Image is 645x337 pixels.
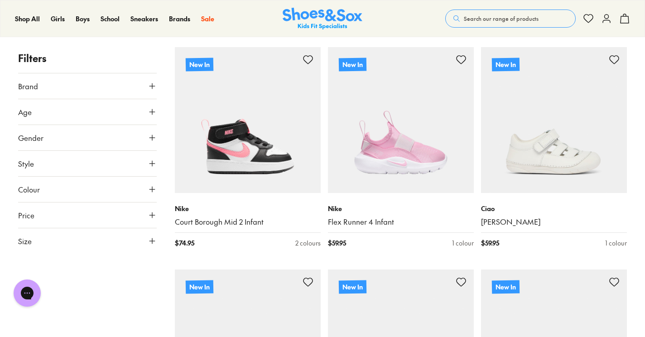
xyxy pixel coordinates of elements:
span: Brands [169,14,190,23]
span: Gender [18,132,43,143]
div: 2 colours [295,238,321,248]
span: Brand [18,81,38,91]
span: Size [18,236,32,246]
p: New In [339,58,366,71]
span: Price [18,210,34,221]
span: Sneakers [130,14,158,23]
img: SNS_Logo_Responsive.svg [283,8,362,30]
p: Nike [328,204,474,213]
p: Nike [175,204,321,213]
p: New In [492,58,520,71]
a: New In [328,47,474,193]
a: Sale [201,14,214,24]
a: Court Borough Mid 2 Infant [175,217,321,227]
a: Shop All [15,14,40,24]
p: Filters [18,51,157,66]
p: Ciao [481,204,627,213]
p: New In [339,280,366,294]
span: $ 59.95 [328,238,346,248]
a: [PERSON_NAME] [481,217,627,227]
span: $ 59.95 [481,238,499,248]
div: 1 colour [452,238,474,248]
a: School [101,14,120,24]
span: Boys [76,14,90,23]
span: Sale [201,14,214,23]
a: New In [481,47,627,193]
p: New In [492,280,520,294]
span: School [101,14,120,23]
div: 1 colour [605,238,627,248]
span: Colour [18,184,40,195]
iframe: Gorgias live chat messenger [9,276,45,310]
a: Shoes & Sox [283,8,362,30]
a: Flex Runner 4 Infant [328,217,474,227]
span: Search our range of products [464,14,539,23]
span: $ 74.95 [175,238,194,248]
p: New In [186,58,213,71]
button: Colour [18,177,157,202]
a: Girls [51,14,65,24]
button: Price [18,202,157,228]
a: Sneakers [130,14,158,24]
button: Brand [18,73,157,99]
a: Brands [169,14,190,24]
a: New In [175,47,321,193]
button: Size [18,228,157,254]
button: Age [18,99,157,125]
button: Gender [18,125,157,150]
a: Boys [76,14,90,24]
button: Style [18,151,157,176]
span: Girls [51,14,65,23]
span: Shop All [15,14,40,23]
span: Style [18,158,34,169]
button: Search our range of products [445,10,576,28]
p: New In [186,280,213,294]
span: Age [18,106,32,117]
